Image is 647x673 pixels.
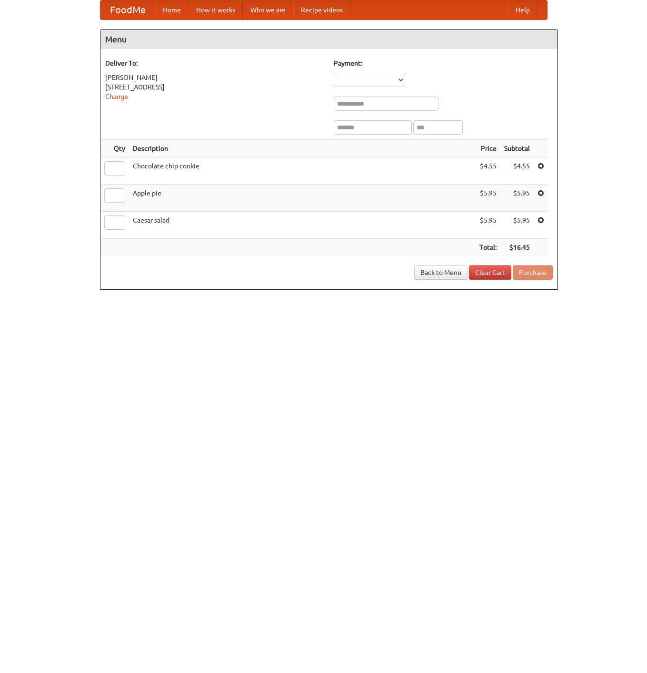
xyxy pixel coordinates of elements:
[243,0,293,20] a: Who we are
[476,140,500,157] th: Price
[105,73,324,82] div: [PERSON_NAME]
[500,185,534,212] td: $5.95
[100,0,155,20] a: FoodMe
[414,265,468,280] a: Back to Menu
[508,0,538,20] a: Help
[129,212,476,239] td: Caesar salad
[500,140,534,157] th: Subtotal
[129,157,476,185] td: Chocolate chip cookie
[129,140,476,157] th: Description
[469,265,511,280] a: Clear Cart
[105,59,324,68] h5: Deliver To:
[476,185,500,212] td: $5.95
[476,212,500,239] td: $5.95
[105,93,128,100] a: Change
[293,0,350,20] a: Recipe videos
[189,0,243,20] a: How it works
[500,212,534,239] td: $5.95
[155,0,189,20] a: Home
[476,157,500,185] td: $4.55
[100,140,129,157] th: Qty
[513,265,553,280] button: Purchase
[129,185,476,212] td: Apple pie
[500,157,534,185] td: $4.55
[105,82,324,92] div: [STREET_ADDRESS]
[334,59,553,68] h5: Payment:
[500,239,534,256] th: $16.45
[476,239,500,256] th: Total:
[100,30,557,49] h4: Menu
